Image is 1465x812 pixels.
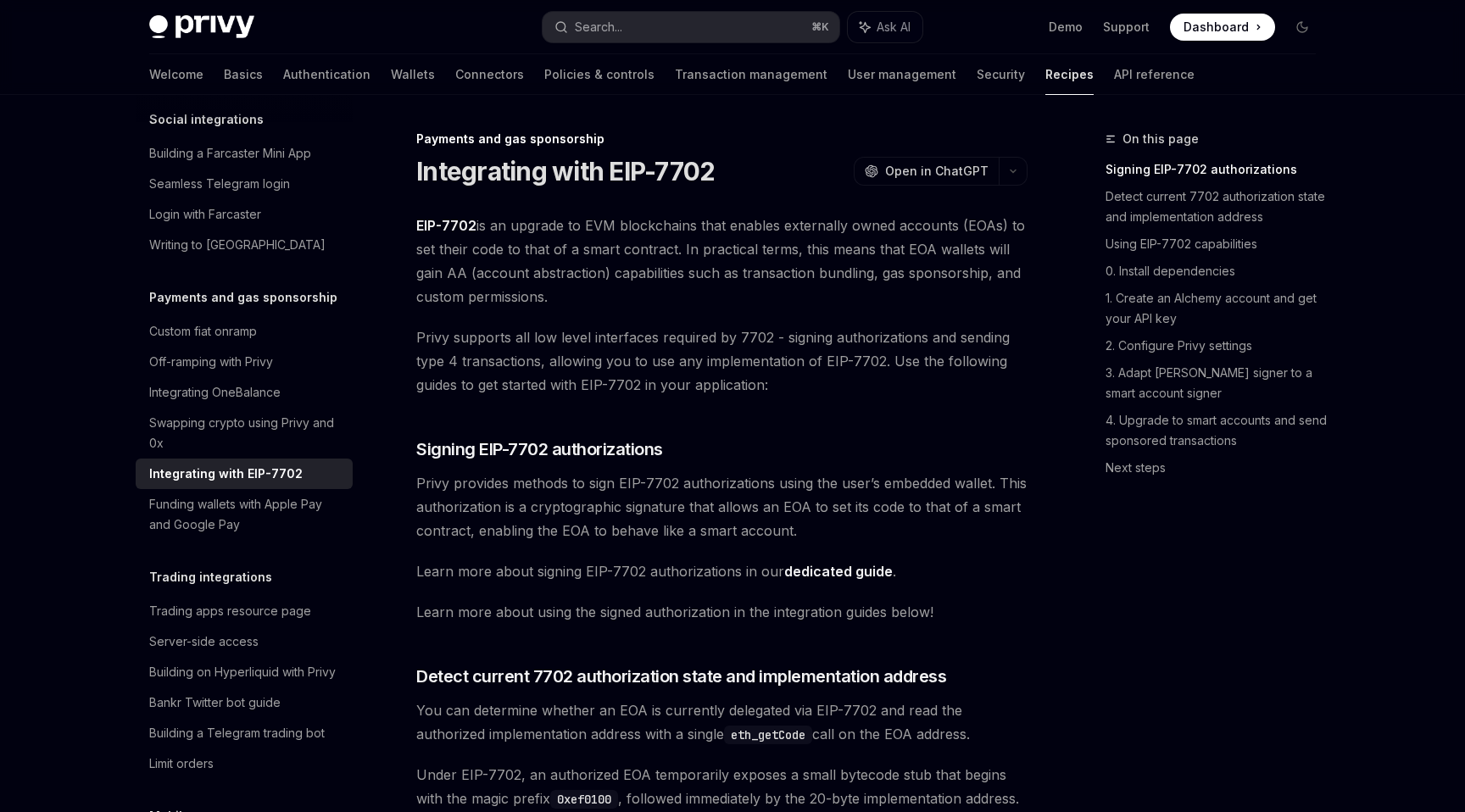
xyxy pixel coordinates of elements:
[136,408,353,459] a: Swapping crypto using Privy and 0x
[1049,19,1083,36] a: Demo
[784,563,893,581] a: dedicated guide
[136,748,353,779] a: Limit orders
[1289,14,1316,41] button: Toggle dark mode
[283,54,370,95] a: Authentication
[149,692,281,713] div: Bankr Twitter bot guide
[149,174,290,194] div: Seamless Telegram login
[416,325,1028,397] span: Privy supports all low level interfaces required by 7702 - signing authorizations and sending typ...
[543,12,839,42] button: Search...⌘K
[136,230,353,260] a: Writing to [GEOGRAPHIC_DATA]
[848,12,922,42] button: Ask AI
[149,321,257,342] div: Custom fiat onramp
[136,489,353,540] a: Funding wallets with Apple Pay and Google Pay
[977,54,1025,95] a: Security
[136,459,353,489] a: Integrating with EIP-7702
[416,214,1028,309] span: is an upgrade to EVM blockchains that enables externally owned accounts (EOAs) to set their code ...
[877,19,911,36] span: Ask AI
[1114,54,1195,95] a: API reference
[136,347,353,377] a: Off-ramping with Privy
[1170,14,1275,41] a: Dashboard
[550,790,618,809] code: 0xef0100
[149,631,259,652] div: Server-side access
[136,169,353,199] a: Seamless Telegram login
[544,54,655,95] a: Policies & controls
[136,718,353,748] a: Building a Telegram trading bot
[1184,19,1249,36] span: Dashboard
[149,382,281,403] div: Integrating OneBalance
[1103,19,1150,36] a: Support
[149,662,336,682] div: Building on Hyperliquid with Privy
[1106,258,1329,285] a: 0. Install dependencies
[1106,231,1329,258] a: Using EIP-7702 capabilities
[149,601,311,621] div: Trading apps resource page
[416,600,1028,624] span: Learn more about using the signed authorization in the integration guides below!
[675,54,827,95] a: Transaction management
[149,413,343,453] div: Swapping crypto using Privy and 0x
[811,20,829,34] span: ⌘ K
[149,754,214,774] div: Limit orders
[149,15,254,39] img: dark logo
[136,199,353,230] a: Login with Farcaster
[416,471,1028,542] span: Privy provides methods to sign EIP-7702 authorizations using the user’s embedded wallet. This aut...
[848,54,956,95] a: User management
[149,287,337,308] h5: Payments and gas sponsorship
[136,626,353,657] a: Server-side access
[136,377,353,408] a: Integrating OneBalance
[1106,359,1329,407] a: 3. Adapt [PERSON_NAME] signer to a smart account signer
[416,217,476,235] a: EIP-7702
[416,131,1028,147] div: Payments and gas sponsorship
[1122,129,1199,149] span: On this page
[575,17,622,37] div: Search...
[149,235,326,255] div: Writing to [GEOGRAPHIC_DATA]
[416,559,1028,583] span: Learn more about signing EIP-7702 authorizations in our .
[136,657,353,687] a: Building on Hyperliquid with Privy
[136,596,353,626] a: Trading apps resource page
[136,138,353,169] a: Building a Farcaster Mini App
[416,156,715,186] h1: Integrating with EIP-7702
[149,464,303,484] div: Integrating with EIP-7702
[416,698,1028,746] span: You can determine whether an EOA is currently delegated via EIP-7702 and read the authorized impl...
[1106,156,1329,183] a: Signing EIP-7702 authorizations
[885,163,989,180] span: Open in ChatGPT
[1106,183,1329,231] a: Detect current 7702 authorization state and implementation address
[724,726,812,744] code: eth_getCode
[1106,285,1329,332] a: 1. Create an Alchemy account and get your API key
[149,54,203,95] a: Welcome
[149,352,273,372] div: Off-ramping with Privy
[149,494,343,535] div: Funding wallets with Apple Pay and Google Pay
[391,54,435,95] a: Wallets
[1106,332,1329,359] a: 2. Configure Privy settings
[455,54,524,95] a: Connectors
[1045,54,1094,95] a: Recipes
[149,143,311,164] div: Building a Farcaster Mini App
[416,665,946,688] span: Detect current 7702 authorization state and implementation address
[149,723,325,743] div: Building a Telegram trading bot
[1106,407,1329,454] a: 4. Upgrade to smart accounts and send sponsored transactions
[136,687,353,718] a: Bankr Twitter bot guide
[854,157,999,186] button: Open in ChatGPT
[149,204,261,225] div: Login with Farcaster
[416,437,663,461] span: Signing EIP-7702 authorizations
[149,567,272,587] h5: Trading integrations
[1106,454,1329,481] a: Next steps
[136,316,353,347] a: Custom fiat onramp
[224,54,263,95] a: Basics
